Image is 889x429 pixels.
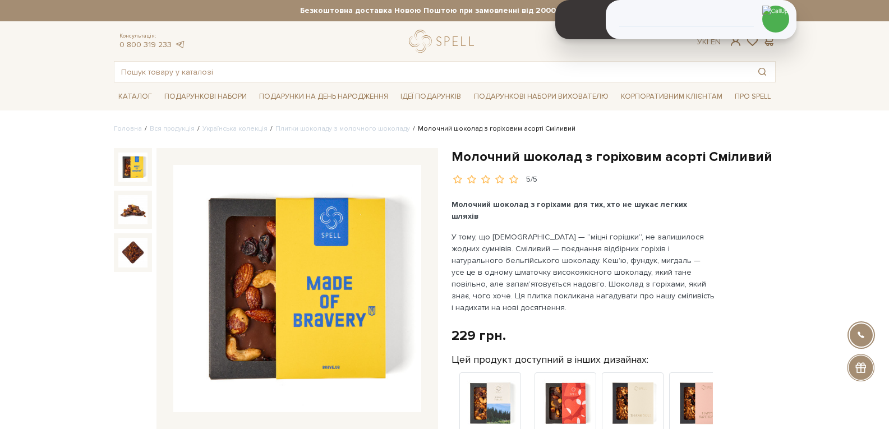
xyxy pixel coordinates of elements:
[150,124,195,133] a: Вся продукція
[114,124,142,133] a: Головна
[452,200,687,221] b: Молочний шоколад з горіхами для тих, хто не шукає легких шляхів
[118,238,148,267] img: Молочний шоколад з горіховим асорті Сміливий
[114,88,156,105] a: Каталог
[749,62,775,82] button: Пошук товару у каталозі
[118,195,148,224] img: Молочний шоколад з горіховим асорті Сміливий
[114,62,749,82] input: Пошук товару у каталозі
[173,165,421,413] img: Молочний шоколад з горіховим асорті Сміливий
[119,40,172,49] a: 0 800 319 233
[452,353,648,366] label: Цей продукт доступний в інших дизайнах:
[452,148,776,165] h1: Молочний шоколад з горіховим асорті Сміливий
[730,88,775,105] a: Про Spell
[160,88,251,105] a: Подарункові набори
[202,124,268,133] a: Українська колекція
[616,87,727,106] a: Корпоративним клієнтам
[255,88,393,105] a: Подарунки на День народження
[118,153,148,182] img: Молочний шоколад з горіховим асорті Сміливий
[275,124,410,133] a: Плитки шоколаду з молочного шоколаду
[396,88,466,105] a: Ідеї подарунків
[452,327,506,344] div: 229 грн.
[410,124,575,134] li: Молочний шоколад з горіховим асорті Сміливий
[409,30,479,53] a: logo
[469,87,613,106] a: Подарункові набори вихователю
[452,231,715,313] p: У тому, що [DEMOGRAPHIC_DATA] — “міцні горішки”, не залишилося жодних сумнівів. Сміливий — поєдна...
[707,37,708,47] span: |
[174,40,186,49] a: telegram
[526,174,537,185] div: 5/5
[119,33,186,40] span: Консультація:
[711,37,721,47] a: En
[114,6,776,16] strong: Безкоштовна доставка Новою Поштою при замовленні від 2000 гривень
[697,37,721,47] div: Ук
